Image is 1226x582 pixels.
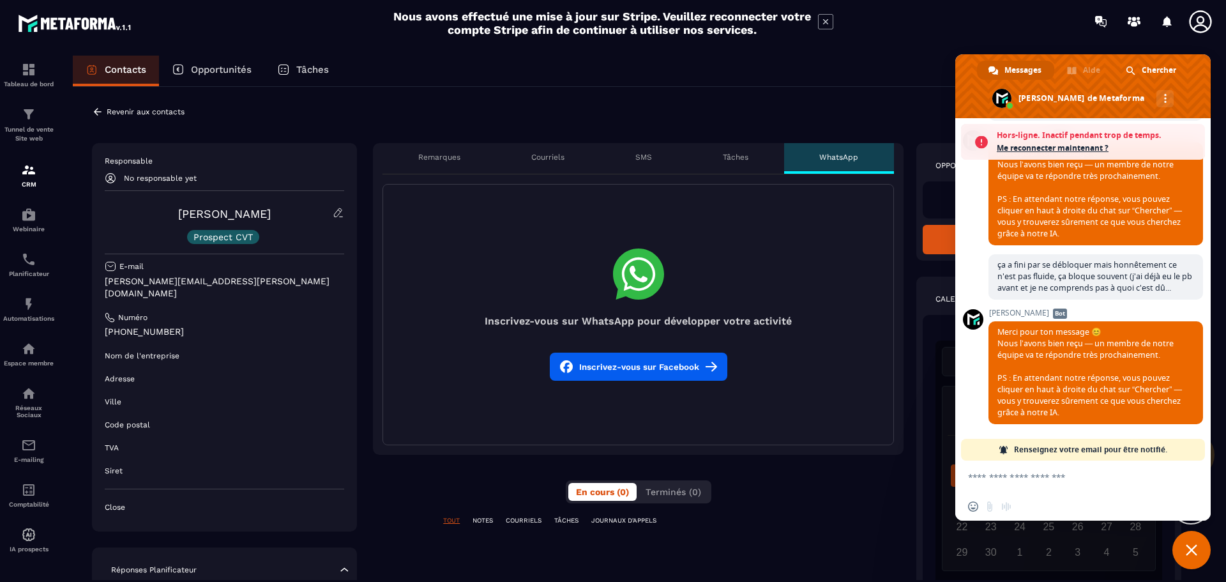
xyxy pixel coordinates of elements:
p: SMS [635,152,652,162]
p: Réponses Planificateur [111,565,197,575]
div: Chercher [1114,61,1189,80]
p: TVA [105,443,119,453]
span: Bot [1053,309,1067,319]
a: Tâches [264,56,342,86]
p: Opportunités [191,64,252,75]
p: Contacts [105,64,146,75]
p: Ville [105,397,121,407]
p: Remarques [418,152,460,162]
p: Revenir aux contacts [107,107,185,116]
span: Chercher [1142,61,1176,80]
a: automationsautomationsWebinaire [3,197,54,242]
img: formation [21,162,36,178]
a: emailemailE-mailing [3,428,54,473]
div: Fermer le chat [1172,531,1211,569]
p: Siret [105,466,123,476]
a: formationformationTunnel de vente Site web [3,97,54,153]
img: social-network [21,386,36,401]
button: En cours (0) [568,483,637,501]
p: E-mail [119,261,144,272]
p: Comptabilité [3,501,54,508]
img: scheduler [21,252,36,267]
div: Autres canaux [1156,90,1174,107]
a: formationformationTableau de bord [3,52,54,97]
p: Aucune opportunité liée [935,194,1162,206]
h4: Inscrivez-vous sur WhatsApp pour développer votre activité [383,315,893,327]
img: logo [18,11,133,34]
a: social-networksocial-networkRéseaux Sociaux [3,376,54,428]
p: Prospect CVT [193,233,253,241]
p: JOURNAUX D'APPELS [591,516,656,525]
span: Messages [1004,61,1041,80]
a: Opportunités [159,56,264,86]
p: [PERSON_NAME][EMAIL_ADDRESS][PERSON_NAME][DOMAIN_NAME] [105,275,344,300]
p: Nom de l'entreprise [105,351,179,361]
p: Tunnel de vente Site web [3,125,54,143]
img: formation [21,107,36,122]
p: Responsable [105,156,344,166]
p: Tableau de bord [3,80,54,88]
img: formation [21,62,36,77]
img: email [21,438,36,453]
a: [PERSON_NAME] [178,207,271,220]
p: TÂCHES [554,516,579,525]
img: automations [21,341,36,356]
div: Messages [977,61,1054,80]
p: WhatsApp [819,152,858,162]
span: En cours (0) [576,487,629,497]
a: schedulerschedulerPlanificateur [3,242,54,287]
span: Insérer un emoji [968,502,978,512]
a: automationsautomationsEspace membre [3,332,54,376]
p: Calendrier [935,294,985,304]
a: automationsautomationsAutomatisations [3,287,54,332]
p: Courriels [531,152,564,162]
p: Tâches [296,64,329,75]
textarea: Entrez votre message... [968,471,1170,483]
p: Adresse [105,374,135,384]
p: Espace membre [3,360,54,367]
span: Merci pour ton message 😊 Nous l’avons bien reçu — un membre de notre équipe va te répondre très p... [997,148,1182,239]
p: COURRIELS [506,516,541,525]
button: Ajout opportunité [923,225,1175,254]
h2: Nous avons effectué une mise à jour sur Stripe. Veuillez reconnecter votre compte Stripe afin de ... [393,10,812,36]
p: IA prospects [3,546,54,553]
button: Inscrivez-vous sur Facebook [550,353,727,381]
p: Webinaire [3,226,54,233]
p: Opportunités [935,160,994,171]
p: [PHONE_NUMBER] [105,326,344,338]
p: E-mailing [3,456,54,463]
p: Réseaux Sociaux [3,404,54,418]
span: Hors-ligne. Inactif pendant trop de temps. [997,129,1199,142]
span: [PERSON_NAME] [988,309,1203,318]
span: Me reconnecter maintenant ? [997,142,1199,155]
a: accountantaccountantComptabilité [3,473,54,517]
img: automations [21,296,36,312]
p: Code postal [105,420,150,430]
span: Merci pour ton message 😊 Nous l’avons bien reçu — un membre de notre équipe va te répondre très p... [997,326,1182,418]
img: automations [21,207,36,222]
p: Numéro [118,312,148,323]
p: Tâches [723,152,748,162]
button: Terminés (0) [638,483,709,501]
a: Contacts [73,56,159,86]
p: No responsable yet [124,174,197,183]
p: TOUT [443,516,460,525]
a: formationformationCRM [3,153,54,197]
span: Renseignez votre email pour être notifié. [1014,439,1167,461]
img: automations [21,527,36,542]
p: Planificateur [3,270,54,277]
p: CRM [3,181,54,188]
span: Terminés (0) [646,487,701,497]
img: accountant [21,482,36,498]
p: NOTES [473,516,493,525]
p: Automatisations [3,315,54,322]
p: Close [105,502,344,512]
span: ça a fini par se débloquer mais honnêtement ce n'est pas fluide, ça bloque souvent (j'ai déjà eu ... [997,259,1192,293]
